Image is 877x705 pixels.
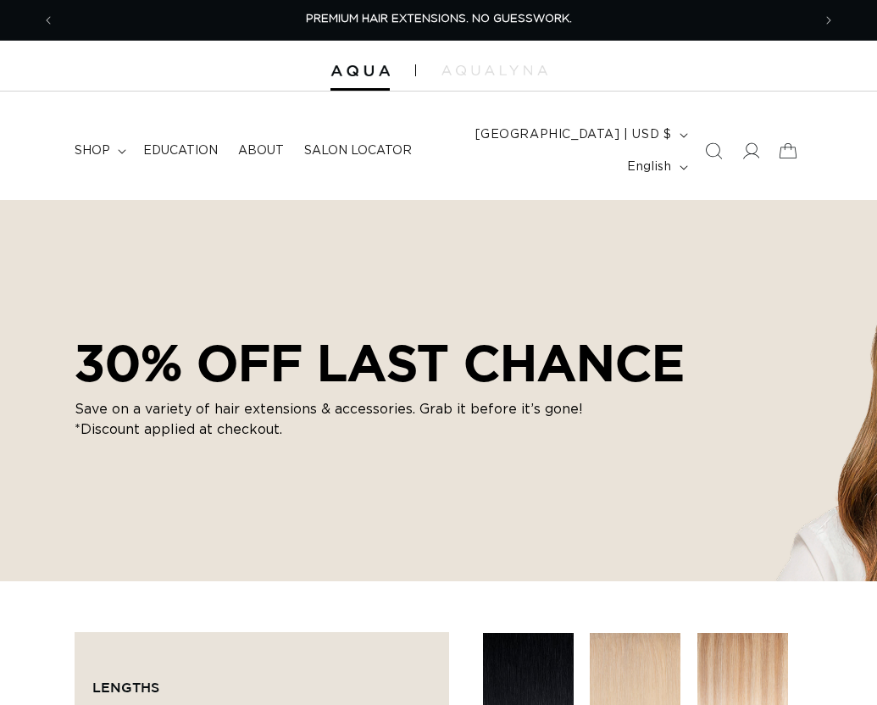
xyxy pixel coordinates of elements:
img: Aqua Hair Extensions [330,65,390,77]
p: Save on a variety of hair extensions & accessories. Grab it before it’s gone! *Discount applied a... [75,399,583,440]
a: Education [133,133,228,169]
span: [GEOGRAPHIC_DATA] | USD $ [475,126,672,144]
summary: Search [695,132,732,169]
a: Salon Locator [294,133,422,169]
button: Next announcement [810,4,847,36]
span: About [238,143,284,158]
span: Salon Locator [304,143,412,158]
span: Lengths [92,680,159,695]
button: English [617,151,694,183]
h2: 30% OFF LAST CHANCE [75,333,685,392]
a: About [228,133,294,169]
span: English [627,158,671,176]
span: PREMIUM HAIR EXTENSIONS. NO GUESSWORK. [306,14,572,25]
button: [GEOGRAPHIC_DATA] | USD $ [465,119,695,151]
span: shop [75,143,110,158]
span: Education [143,143,218,158]
button: Previous announcement [30,4,67,36]
summary: shop [64,133,133,169]
img: aqualyna.com [441,65,547,75]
